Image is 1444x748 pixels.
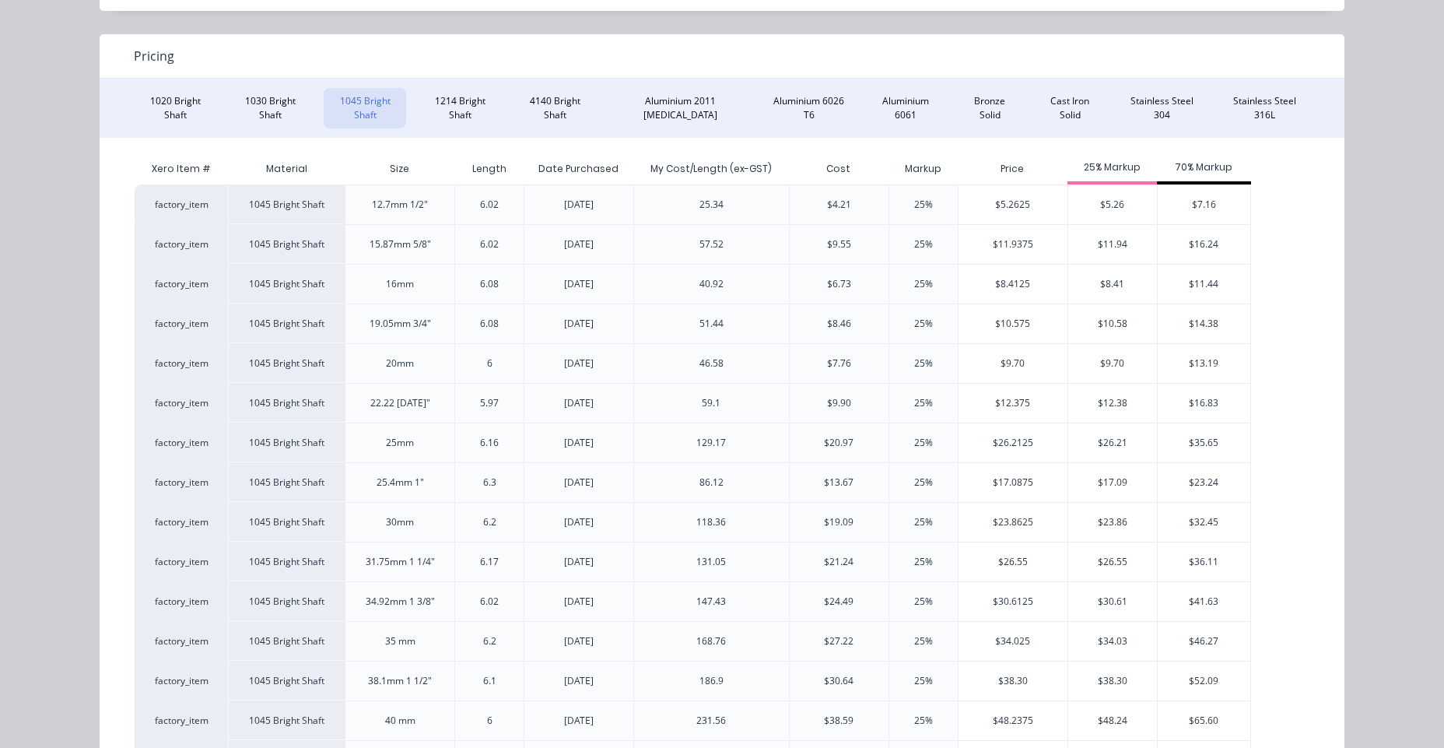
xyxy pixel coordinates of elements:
[1158,701,1251,740] div: $65.60
[959,701,1067,740] div: $48.2375
[696,515,726,529] div: 118.36
[386,515,414,529] div: 30mm
[135,542,228,581] div: factory_item
[959,423,1067,462] div: $26.2125
[1118,88,1206,128] button: Stainless Steel 304
[564,396,594,410] div: [DATE]
[789,153,888,184] div: Cost
[1158,185,1251,224] div: $7.16
[914,555,933,569] div: 25%
[827,237,851,251] div: $9.55
[1158,662,1251,701] div: $52.09
[1035,88,1106,128] button: Cast Iron Solid
[135,383,228,423] div: factory_item
[638,149,784,188] div: My Cost/Length (ex-GST)
[564,555,594,569] div: [DATE]
[366,555,435,569] div: 31.75mm 1 1/4"
[564,515,594,529] div: [DATE]
[959,543,1067,581] div: $26.55
[1068,384,1157,423] div: $12.38
[564,476,594,490] div: [DATE]
[699,476,724,490] div: 86.12
[699,237,724,251] div: 57.52
[228,184,345,224] div: 1045 Bright Shaft
[564,436,594,450] div: [DATE]
[1158,423,1251,462] div: $35.65
[460,149,519,188] div: Length
[827,277,851,291] div: $6.73
[483,674,496,688] div: 6.1
[888,153,958,184] div: Markup
[914,356,933,370] div: 25%
[914,714,933,728] div: 25%
[1158,503,1251,542] div: $32.45
[696,634,726,648] div: 168.76
[386,436,414,450] div: 25mm
[959,622,1067,661] div: $34.025
[827,317,851,331] div: $8.46
[696,555,726,569] div: 131.05
[959,503,1067,542] div: $23.8625
[914,674,933,688] div: 25%
[824,476,853,490] div: $13.67
[958,153,1067,184] div: Price
[824,674,853,688] div: $30.64
[386,356,414,370] div: 20mm
[1158,543,1251,581] div: $36.11
[1158,463,1251,502] div: $23.24
[564,674,594,688] div: [DATE]
[483,515,496,529] div: 6.2
[135,621,228,661] div: factory_item
[483,634,496,648] div: 6.2
[1068,543,1157,581] div: $26.55
[480,396,499,410] div: 5.97
[368,674,432,688] div: 38.1mm 1 1/2"
[702,396,720,410] div: 59.1
[564,237,594,251] div: [DATE]
[914,476,933,490] div: 25%
[135,264,228,304] div: factory_item
[1068,463,1157,502] div: $17.09
[324,88,406,128] button: 1045 Bright Shaft
[1158,582,1251,621] div: $41.63
[1218,88,1310,128] button: Stainless Steel 316L
[487,714,492,728] div: 6
[480,277,499,291] div: 6.08
[1068,423,1157,462] div: $26.21
[385,714,415,728] div: 40 mm
[419,88,501,128] button: 1214 Bright Shaft
[483,476,496,490] div: 6.3
[228,224,345,264] div: 1045 Bright Shaft
[914,436,933,450] div: 25%
[564,634,594,648] div: [DATE]
[564,714,594,728] div: [DATE]
[1068,304,1157,343] div: $10.58
[228,264,345,304] div: 1045 Bright Shaft
[372,198,428,212] div: 12.7mm 1/2"
[959,582,1067,621] div: $30.6125
[480,555,499,569] div: 6.17
[959,384,1067,423] div: $12.375
[228,462,345,502] div: 1045 Bright Shaft
[135,661,228,701] div: factory_item
[959,463,1067,502] div: $17.0875
[1068,662,1157,701] div: $38.30
[564,595,594,609] div: [DATE]
[564,277,594,291] div: [DATE]
[827,198,851,212] div: $4.21
[1158,265,1251,304] div: $11.44
[959,265,1067,304] div: $8.4125
[699,198,724,212] div: 25.34
[564,198,594,212] div: [DATE]
[914,237,933,251] div: 25%
[914,634,933,648] div: 25%
[135,462,228,502] div: factory_item
[824,515,853,529] div: $19.09
[1067,160,1157,174] div: 25% Markup
[824,555,853,569] div: $21.24
[564,356,594,370] div: [DATE]
[1068,225,1157,264] div: $11.94
[1157,160,1252,174] div: 70% Markup
[370,396,430,410] div: 22.22 [DATE]"
[827,396,851,410] div: $9.90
